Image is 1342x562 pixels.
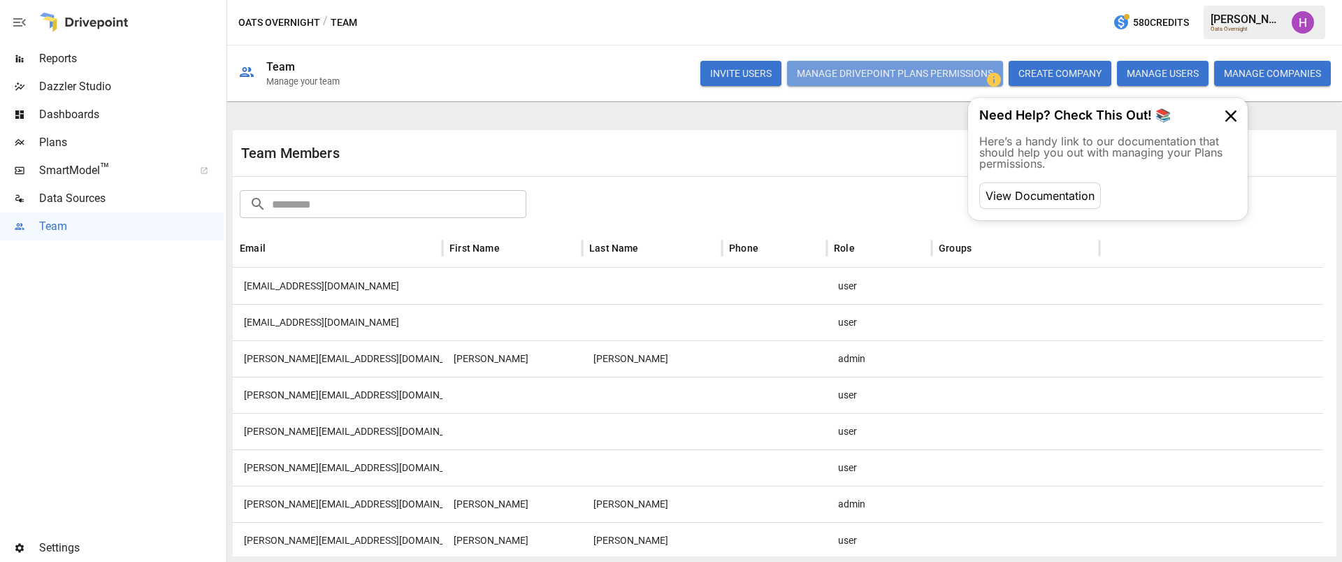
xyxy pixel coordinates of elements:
[827,413,932,449] div: user
[266,60,296,73] div: Team
[442,486,582,522] div: Nina
[267,238,287,258] button: Sort
[827,486,932,522] div: admin
[1133,14,1189,31] span: 580 Credits
[1283,3,1322,42] button: Harry Antonio
[39,50,224,67] span: Reports
[589,243,639,254] div: Last Name
[39,78,224,95] span: Dazzler Studio
[700,61,781,86] button: INVITE USERS
[582,486,722,522] div: McKinney
[100,160,110,178] span: ™
[241,145,785,161] div: Team Members
[827,304,932,340] div: user
[640,238,660,258] button: Sort
[233,486,442,522] div: nina@oatsovernight.com
[39,190,224,207] span: Data Sources
[39,134,224,151] span: Plans
[39,540,224,556] span: Settings
[1292,11,1314,34] img: Harry Antonio
[827,340,932,377] div: admin
[442,522,582,559] div: Thomas
[233,522,442,559] div: thomas@oatsovernight.com
[787,61,1003,86] button: Manage Drivepoint Plans Permissions
[1117,61,1208,86] button: MANAGE USERS
[939,243,972,254] div: Groups
[39,162,185,179] span: SmartModel
[1009,61,1111,86] button: CREATE COMPANY
[449,243,500,254] div: First Name
[233,304,442,340] div: aj@climbcfo.com
[760,238,779,258] button: Sort
[266,76,340,87] div: Manage your team
[39,106,224,123] span: Dashboards
[323,14,328,31] div: /
[442,340,582,377] div: Brian
[582,340,722,377] div: Tate
[856,238,876,258] button: Sort
[238,14,320,31] button: Oats Overnight
[834,243,855,254] div: Role
[233,377,442,413] div: gabriel.pilo@oatsovernight.com
[827,268,932,304] div: user
[233,268,442,304] div: nate@oatsovernight.com
[240,243,266,254] div: Email
[233,413,442,449] div: vincent@oatsovernight.com
[1211,13,1283,26] div: [PERSON_NAME]
[1214,61,1331,86] button: MANAGE COMPANIES
[1211,26,1283,32] div: Oats Overnight
[233,340,442,377] div: brian@oatsovernight.com
[827,522,932,559] div: user
[973,238,993,258] button: Sort
[827,377,932,413] div: user
[1107,10,1195,36] button: 580Credits
[501,238,521,258] button: Sort
[582,522,722,559] div: Keller
[39,218,224,235] span: Team
[827,449,932,486] div: user
[233,449,442,486] div: diana@oatsovernight.com
[729,243,758,254] div: Phone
